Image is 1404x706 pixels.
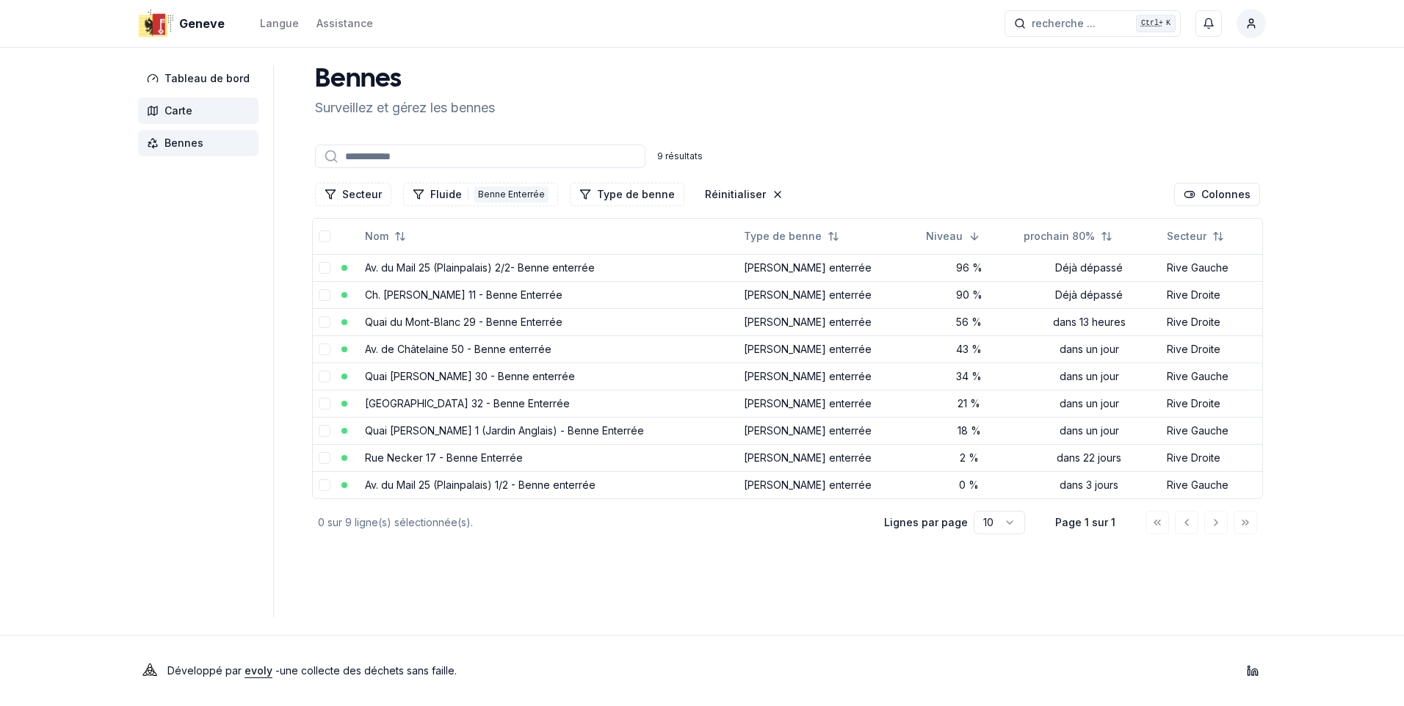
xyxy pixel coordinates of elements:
[926,423,1012,438] div: 18 %
[365,261,595,274] a: Av. du Mail 25 (Plainpalais) 2/2- Benne enterrée
[1024,423,1154,438] div: dans un jour
[1024,342,1154,357] div: dans un jour
[138,98,264,124] a: Carte
[315,65,495,95] h1: Bennes
[1024,315,1154,330] div: dans 13 heures
[365,343,551,355] a: Av. de Châtelaine 50 - Benne enterrée
[319,479,330,491] button: select-row
[738,444,920,471] td: [PERSON_NAME] enterrée
[1161,254,1262,281] td: Rive Gauche
[365,229,388,244] span: Nom
[917,225,989,248] button: Sorted descending. Click to sort ascending.
[365,397,570,410] a: [GEOGRAPHIC_DATA] 32 - Benne Enterrée
[164,136,203,150] span: Bennes
[1024,369,1154,384] div: dans un jour
[365,478,596,491] a: Av. du Mail 25 (Plainpalais) 1/2 - Benne enterrée
[1024,261,1154,275] div: Déjà dépassé
[319,230,330,242] button: select-all
[318,515,861,530] div: 0 sur 9 ligne(s) sélectionnée(s).
[738,417,920,444] td: [PERSON_NAME] enterrée
[1161,471,1262,498] td: Rive Gauche
[926,229,963,244] span: Niveau
[1161,417,1262,444] td: Rive Gauche
[738,471,920,498] td: [PERSON_NAME] enterrée
[926,369,1012,384] div: 34 %
[315,98,495,118] p: Surveillez et gérez les bennes
[245,664,272,677] a: evoly
[926,451,1012,465] div: 2 %
[926,261,1012,275] div: 96 %
[138,6,173,41] img: Geneve Logo
[319,262,330,274] button: select-row
[260,15,299,32] button: Langue
[365,288,562,301] a: Ch. [PERSON_NAME] 11 - Benne Enterrée
[356,225,415,248] button: Not sorted. Click to sort ascending.
[164,103,192,118] span: Carte
[1024,451,1154,465] div: dans 22 jours
[926,478,1012,492] div: 0 %
[164,71,250,86] span: Tableau de bord
[1161,281,1262,308] td: Rive Droite
[138,130,264,156] a: Bennes
[179,15,225,32] span: Geneve
[1024,288,1154,302] div: Déjà dépassé
[319,316,330,328] button: select-row
[738,335,920,363] td: [PERSON_NAME] enterrée
[260,16,299,31] div: Langue
[319,452,330,464] button: select-row
[1174,183,1260,206] button: Cocher les colonnes
[1024,229,1095,244] span: prochain 80%
[403,183,558,206] button: Filtrer les lignes
[319,343,330,355] button: select-row
[365,370,575,382] a: Quai [PERSON_NAME] 30 - Benne enterrée
[738,281,920,308] td: [PERSON_NAME] enterrée
[1161,363,1262,390] td: Rive Gauche
[138,15,231,32] a: Geneve
[738,363,920,390] td: [PERSON_NAME] enterrée
[1158,225,1233,248] button: Not sorted. Click to sort ascending.
[1161,335,1262,363] td: Rive Droite
[738,254,920,281] td: [PERSON_NAME] enterrée
[1024,396,1154,411] div: dans un jour
[738,390,920,417] td: [PERSON_NAME] enterrée
[319,398,330,410] button: select-row
[365,424,644,437] a: Quai [PERSON_NAME] 1 (Jardin Anglais) - Benne Enterrée
[926,342,1012,357] div: 43 %
[1161,308,1262,335] td: Rive Droite
[1161,390,1262,417] td: Rive Droite
[884,515,968,530] p: Lignes par page
[138,659,162,683] img: Evoly Logo
[1032,16,1096,31] span: recherche ...
[1161,444,1262,471] td: Rive Droite
[365,451,523,464] a: Rue Necker 17 - Benne Enterrée
[926,396,1012,411] div: 21 %
[926,315,1012,330] div: 56 %
[1005,10,1181,37] button: recherche ...Ctrl+K
[474,186,549,203] div: Benne Enterrée
[1049,515,1122,530] div: Page 1 sur 1
[315,183,391,206] button: Filtrer les lignes
[696,183,792,206] button: Réinitialiser les filtres
[167,660,457,681] p: Développé par - une collecte des déchets sans faille .
[365,316,562,328] a: Quai du Mont-Blanc 29 - Benne Enterrée
[319,289,330,301] button: select-row
[738,308,920,335] td: [PERSON_NAME] enterrée
[319,371,330,382] button: select-row
[744,229,822,244] span: Type de benne
[657,150,703,162] div: 9 résultats
[319,425,330,437] button: select-row
[316,15,373,32] a: Assistance
[735,225,848,248] button: Not sorted. Click to sort ascending.
[138,65,264,92] a: Tableau de bord
[1167,229,1206,244] span: Secteur
[1024,478,1154,492] div: dans 3 jours
[570,183,684,206] button: Filtrer les lignes
[1015,225,1121,248] button: Not sorted. Click to sort ascending.
[926,288,1012,302] div: 90 %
